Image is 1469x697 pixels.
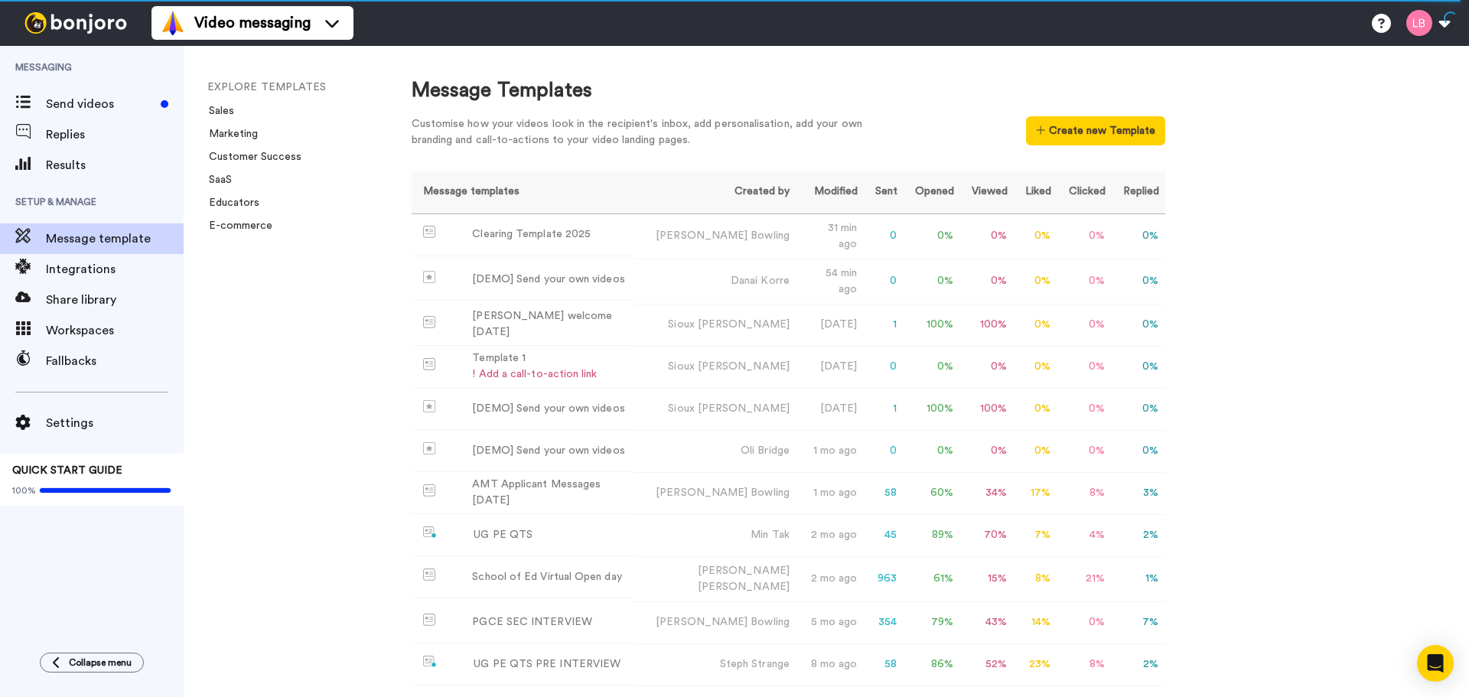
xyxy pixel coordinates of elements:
td: [PERSON_NAME] [633,472,796,514]
td: 963 [864,556,904,601]
td: 79 % [904,601,960,643]
div: [DEMO] Send your own videos [472,272,625,288]
div: AMT Applicant Messages [DATE] [472,477,627,509]
td: 0 % [904,259,960,304]
td: 0 % [1014,346,1057,388]
th: Message templates [412,171,634,213]
td: Steph [633,643,796,686]
td: 0 % [1112,388,1165,430]
th: Clicked [1057,171,1112,213]
td: 1 [864,304,904,346]
td: 0 % [1112,259,1165,304]
td: [PERSON_NAME] [633,556,796,601]
td: 0 % [1112,304,1165,346]
div: UG PE QTS [474,527,533,543]
td: 43 % [960,601,1014,643]
td: 0 % [1112,213,1165,259]
td: 21 % [1057,556,1112,601]
td: 60 % [904,472,960,514]
td: 8 mo ago [796,643,864,686]
div: Clearing Template 2025 [472,226,591,243]
td: 7 % [1112,601,1165,643]
a: Educators [200,197,259,208]
img: bj-logo-header-white.svg [18,12,133,34]
td: 0 % [1014,388,1057,430]
img: Message-temps.svg [423,614,436,626]
td: 100 % [960,388,1014,430]
span: [PERSON_NAME] [698,361,790,372]
td: 0 % [1014,259,1057,304]
td: 0 % [1057,213,1112,259]
span: Integrations [46,260,184,278]
th: Replied [1112,171,1165,213]
td: [DATE] [796,346,864,388]
div: Customise how your videos look in the recipient's inbox, add personalisation, add your own brandi... [412,116,886,148]
span: Tak [772,529,790,540]
td: 70 % [960,514,1014,556]
td: 0 % [960,259,1014,304]
td: 5 mo ago [796,601,864,643]
td: 100 % [960,304,1014,346]
td: 0 % [1057,388,1112,430]
span: [PERSON_NAME] [698,403,790,414]
td: 0 % [904,430,960,472]
td: 23 % [1014,643,1057,686]
span: Workspaces [46,321,184,340]
a: E-commerce [200,220,272,231]
td: [DATE] [796,304,864,346]
span: 100% [12,484,36,497]
th: Viewed [960,171,1014,213]
span: [PERSON_NAME] [698,581,790,592]
td: 100 % [904,388,960,430]
td: 2 mo ago [796,514,864,556]
span: Send videos [46,95,155,113]
td: 58 [864,472,904,514]
td: 0 % [1057,430,1112,472]
td: 2 mo ago [796,556,864,601]
img: demo-template.svg [423,400,435,412]
td: 45 [864,514,904,556]
img: demo-template.svg [423,271,435,283]
div: School of Ed Virtual Open day [472,569,621,585]
span: Bowling [751,487,790,498]
img: Message-temps.svg [423,568,436,581]
span: Fallbacks [46,352,184,370]
span: Video messaging [194,12,311,34]
td: 3 % [1112,472,1165,514]
span: Results [46,156,184,174]
span: Replies [46,125,184,144]
img: nextgen-template.svg [423,526,438,539]
img: Message-temps.svg [423,358,436,370]
td: Min [633,514,796,556]
div: Template 1 [472,350,597,366]
td: 2 % [1112,643,1165,686]
td: Sioux [633,346,796,388]
td: 1 mo ago [796,472,864,514]
td: 0 % [1014,304,1057,346]
td: 1 % [1112,556,1165,601]
div: PGCE SEC INTERVIEW [472,614,591,630]
span: Bowling [751,617,790,627]
a: Marketing [200,129,258,139]
td: 34 % [960,472,1014,514]
img: Message-temps.svg [423,316,436,328]
div: [DEMO] Send your own videos [472,443,625,459]
div: [PERSON_NAME] welcome [DATE] [472,308,627,340]
td: 0 % [904,213,960,259]
td: 0 % [904,346,960,388]
td: Sioux [633,304,796,346]
td: 31 min ago [796,213,864,259]
span: Share library [46,291,184,309]
a: Sales [200,106,234,116]
td: 354 [864,601,904,643]
img: demo-template.svg [423,442,435,454]
td: Sioux [633,388,796,430]
a: SaaS [200,174,232,185]
img: nextgen-template.svg [423,656,438,668]
td: [PERSON_NAME] [633,213,796,259]
span: Collapse menu [69,656,132,669]
td: 0 [864,430,904,472]
td: 0 % [960,346,1014,388]
td: 7 % [1014,514,1057,556]
td: 86 % [904,643,960,686]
